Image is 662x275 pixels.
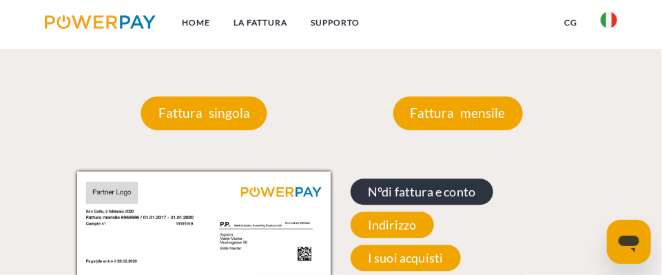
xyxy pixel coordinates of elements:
p: Fattura singola [141,96,267,130]
span: Indirizzo [351,212,434,238]
span: I suoi acquisti [351,245,461,271]
a: Supporto [299,10,371,35]
a: LA FATTURA [222,10,299,35]
img: it [601,12,617,28]
span: N°di fattura e conto [351,179,493,205]
img: logo-powerpay.svg [45,15,156,29]
p: Fattura mensile [393,96,523,130]
a: Home [170,10,222,35]
iframe: Pulsante per aprire la finestra di messaggistica [607,220,651,264]
a: CG [552,10,589,35]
